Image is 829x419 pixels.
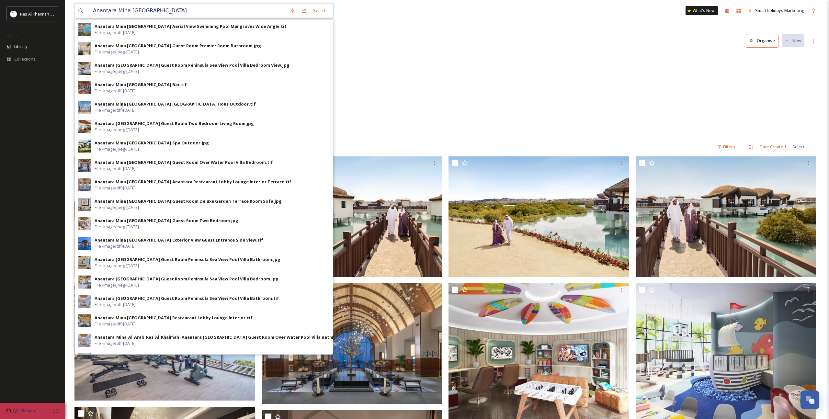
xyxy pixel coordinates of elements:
[686,6,718,15] a: What's New
[95,282,139,288] span: File - image/jpeg - [DATE]
[95,185,136,191] span: File - image/tiff - [DATE]
[78,101,91,114] img: 5e0733f5-4fc7-406c-9601-1e1d9ce806d7.jpg
[10,11,17,17] img: Logo_RAKTDA_RGB-01.png
[20,11,112,17] span: Ras Al Khaimah Tourism Development Authority
[95,301,136,308] span: File - image/tiff - [DATE]
[95,62,290,68] div: Anantara [GEOGRAPHIC_DATA] Guest Room Peninsula Sea View Pool Villa Bedroom View.jpg
[95,256,280,263] div: Anantara [GEOGRAPHIC_DATA] Guest Room Peninsula Sea View Pool Villa Bathroom.jpg
[792,144,810,150] span: Select all
[95,263,139,269] span: File - image/jpeg - [DATE]
[78,62,91,75] img: 49c1d7c6-e16e-48b3-9c07-bc8cf1aee5d1.jpg
[755,7,804,13] span: Smartholidays Marketing
[95,321,136,327] span: File - image/tiff - [DATE]
[95,49,139,55] span: File - image/jpeg - [DATE]
[782,34,804,47] button: New
[78,120,91,133] img: 55f1e949-72b9-48df-838b-6f212c5180d7.jpg
[95,127,139,133] span: File - image/jpeg - [DATE]
[95,29,136,36] span: File - image/tiff - [DATE]
[78,314,91,327] img: 54b9d99b-7f28-4d41-9836-cfb6c3f11aa7.jpg
[95,120,254,127] div: Anantara [GEOGRAPHIC_DATA] Guest Room Two Bedroom Living Room.jpg
[95,23,287,29] div: Anantara Mina [GEOGRAPHIC_DATA] Aerial View Swimming Pool Mangroves Wide Angle.tif
[14,56,36,62] span: Collections
[310,4,330,17] div: Search
[95,88,136,94] span: File - image/tiff - [DATE]
[78,256,91,269] img: c973d9ee-0cc3-4c1f-b407-06d935edd4ca.jpg
[78,334,91,347] img: 1b699cb0-2f6c-4648-9baf-3b57a218ee1b.jpg
[95,315,253,321] div: Anantara Mina [GEOGRAPHIC_DATA] Restaurant Lobby Lounge Interior.tif
[78,178,91,191] img: 1d297584-7c68-4285-8f47-8900dd497df5.jpg
[78,295,91,308] img: 81b71e7a-8911-4656-8e0a-dd41ed43f598.jpg
[78,140,91,153] img: a622eb85-593b-49ea-86a1-be0a248398a8.jpg
[95,218,238,224] div: Anantara Mina [GEOGRAPHIC_DATA] Guest Room Two Bedroom.jpg
[95,295,279,301] div: Anantara [GEOGRAPHIC_DATA] Guest Room Peninsula Sea View Pool Villa Bathroom.tif
[78,198,91,211] img: 668cd820-7b37-4bb4-a750-b89d43e1e679.jpg
[746,34,782,47] a: Organise
[262,156,442,277] img: Couples in resorts.tif
[95,165,136,172] span: File - image/tiff - [DATE]
[95,68,139,74] span: File - image/jpeg - [DATE]
[78,276,91,289] img: 828abf91-008f-4564-b262-2595b308f7a4.jpg
[78,237,91,250] img: 265e8d3b-248e-4529-ad89-0004a1a6f5ef.jpg
[746,34,778,47] button: Organise
[95,237,263,243] div: Anantara Mina [GEOGRAPHIC_DATA] Exterior View Guest Entrance Side View.tif
[78,42,91,55] img: 556e6041-d080-4e60-87d8-3a39735f0796.jpg
[95,198,282,204] div: Anantara Mina [GEOGRAPHIC_DATA] Guest Room Deluxe Garden Terrace Room Sofa.jpg
[95,354,296,360] div: Anantara Mina [GEOGRAPHIC_DATA] Guest Room [GEOGRAPHIC_DATA] Room King Bedroom.tif
[95,43,261,49] div: Anantara Mina [GEOGRAPHIC_DATA] Guest Room Premier Room Bathroom.jpg
[95,179,291,185] div: Anantara Mina [GEOGRAPHIC_DATA] Anantara Restaurant Lobby Lounge Interior Terrace.tif
[756,141,789,153] div: Date Created
[78,23,91,36] img: b26b0bd6-4645-41af-8545-965a72b1f802.jpg
[95,334,351,340] div: Anantara_Mina_Al_Arab_Ras_Al_Khaimah_ Anantara [GEOGRAPHIC_DATA] Guest Room Over Water Pool Villa...
[636,156,816,277] img: Couples in resorts.tif
[78,159,91,172] img: 56606a07-9112-42a8-bb14-0c99f7098a59.jpg
[78,217,91,230] img: 26f1bf7e-5725-4cd7-ad66-fd752339fbda.jpg
[744,4,808,17] a: Smartholidays Marketing
[14,43,27,50] span: Library
[74,283,255,401] img: Anantara Mina Al Arab Ras Al Khaimah Resort Recreation Facility Gym.tif
[95,276,278,282] div: Anantara [GEOGRAPHIC_DATA] Guest Room Peninsula Sea View Pool Villa Bedroom.jpg
[714,141,738,153] div: Filters
[6,33,18,38] span: MEDIA
[95,204,139,210] span: File - image/jpeg - [DATE]
[95,340,136,346] span: File - image/tiff - [DATE]
[95,243,136,249] span: File - image/tiff - [DATE]
[74,156,255,277] img: 2T3A7132.tif
[449,156,629,277] img: Couples in resorts.tif
[74,144,90,150] span: 106 file s
[262,283,442,404] img: Anantara Mina Al Arab Ras Al Khaimah Resort Lobby Front View.tif
[78,353,91,366] img: 46e2aced-3943-4cec-afcc-741ff984296b.jpg
[95,159,273,165] div: Anantara Mina [GEOGRAPHIC_DATA] Guest Room Over Water Pool Villa Bedroom.tif
[95,82,187,88] div: Anantara Mina [GEOGRAPHIC_DATA] Bar.tif
[78,81,91,94] img: a322f1eb-5074-426b-8579-dbeb909e6811.jpg
[95,107,136,113] span: File - image/tiff - [DATE]
[801,391,819,409] button: Open Chat
[95,146,139,152] span: File - image/jpeg - [DATE]
[95,224,139,230] span: File - image/jpeg - [DATE]
[95,140,209,146] div: Anantara Mina [GEOGRAPHIC_DATA] Spa Outdoor.jpg
[19,408,35,414] span: 1 files(s)
[90,4,287,18] input: Search your library
[95,101,256,107] div: Anantara Mina [GEOGRAPHIC_DATA] [GEOGRAPHIC_DATA] Hous Outdoor.tif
